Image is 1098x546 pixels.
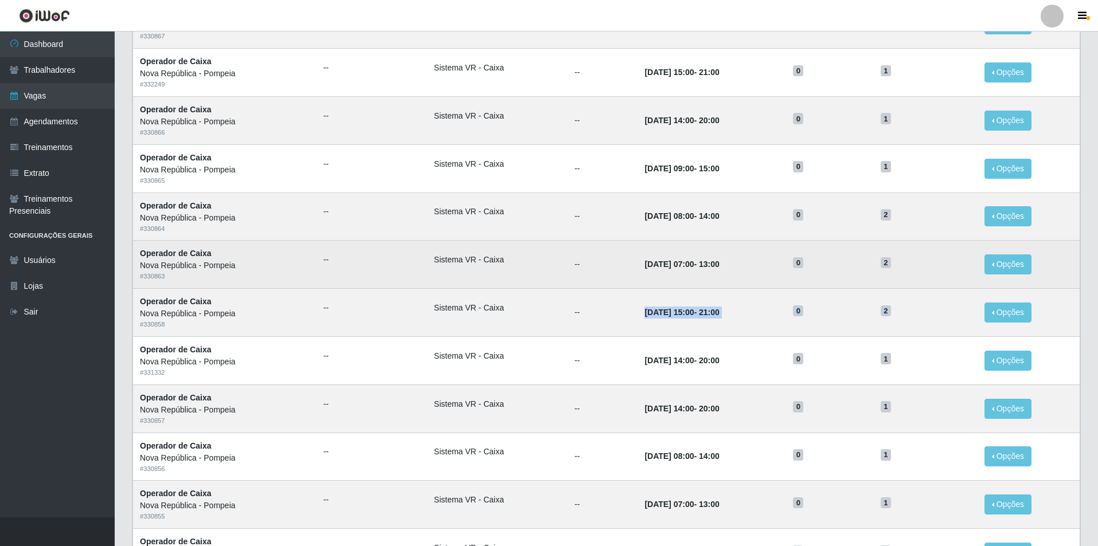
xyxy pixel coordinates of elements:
div: # 330866 [140,128,310,138]
img: CoreUI Logo [19,9,70,23]
time: 14:00 [699,211,720,221]
time: 15:00 [699,164,720,173]
strong: - [644,260,719,269]
td: -- [568,144,638,193]
button: Opções [984,351,1031,371]
ul: -- [323,158,420,170]
time: 21:00 [699,68,720,77]
time: [DATE] 14:00 [644,116,694,125]
span: 2 [881,305,891,317]
time: [DATE] 14:00 [644,404,694,413]
span: 0 [793,161,803,172]
span: 0 [793,497,803,509]
strong: Operador de Caixa [140,297,212,306]
span: 0 [793,65,803,77]
ul: -- [323,254,420,266]
div: Nova República - Pompeia [140,452,310,464]
div: Nova República - Pompeia [140,212,310,224]
strong: - [644,164,719,173]
ul: -- [323,350,420,362]
td: -- [568,193,638,241]
button: Opções [984,159,1031,179]
span: 1 [881,353,891,364]
li: Sistema VR - Caixa [434,494,561,506]
time: 13:00 [699,500,720,509]
button: Opções [984,254,1031,274]
div: # 330858 [140,320,310,329]
li: Sistema VR - Caixa [434,254,561,266]
ul: -- [323,494,420,506]
ul: -- [323,110,420,122]
span: 1 [881,113,891,124]
strong: Operador de Caixa [140,105,212,114]
td: -- [568,481,638,529]
div: # 331332 [140,368,310,378]
strong: Operador de Caixa [140,537,212,546]
time: [DATE] 14:00 [644,356,694,365]
strong: Operador de Caixa [140,393,212,402]
time: [DATE] 07:00 [644,260,694,269]
strong: - [644,500,719,509]
strong: - [644,451,719,461]
div: # 330867 [140,32,310,41]
span: 1 [881,161,891,172]
time: 20:00 [699,404,720,413]
span: 0 [793,209,803,221]
button: Opções [984,206,1031,226]
td: -- [568,241,638,289]
span: 0 [793,113,803,124]
span: 0 [793,401,803,413]
li: Sistema VR - Caixa [434,446,561,458]
div: # 330865 [140,176,310,186]
span: 0 [793,305,803,317]
li: Sistema VR - Caixa [434,350,561,362]
time: [DATE] 15:00 [644,308,694,317]
div: # 332249 [140,80,310,89]
td: -- [568,384,638,433]
button: Opções [984,62,1031,83]
div: # 330856 [140,464,310,474]
time: [DATE] 09:00 [644,164,694,173]
ul: -- [323,206,420,218]
time: [DATE] 08:00 [644,451,694,461]
span: 1 [881,449,891,461]
span: 2 [881,209,891,221]
button: Opções [984,494,1031,514]
button: Opções [984,303,1031,323]
li: Sistema VR - Caixa [434,110,561,122]
button: Opções [984,399,1031,419]
strong: - [644,356,719,365]
span: 0 [793,353,803,364]
li: Sistema VR - Caixa [434,398,561,410]
time: [DATE] 07:00 [644,500,694,509]
div: # 330857 [140,416,310,426]
time: [DATE] 08:00 [644,211,694,221]
li: Sistema VR - Caixa [434,62,561,74]
div: # 330855 [140,512,310,521]
strong: Operador de Caixa [140,489,212,498]
ul: -- [323,62,420,74]
td: -- [568,96,638,144]
span: 2 [881,257,891,269]
td: -- [568,433,638,481]
time: [DATE] 15:00 [644,68,694,77]
time: 13:00 [699,260,720,269]
div: Nova República - Pompeia [140,404,310,416]
span: 0 [793,449,803,461]
div: Nova República - Pompeia [140,164,310,176]
strong: - [644,211,719,221]
strong: Operador de Caixa [140,201,212,210]
span: 1 [881,497,891,509]
button: Opções [984,446,1031,466]
strong: Operador de Caixa [140,153,212,162]
div: # 330864 [140,224,310,234]
li: Sistema VR - Caixa [434,158,561,170]
strong: - [644,404,719,413]
time: 21:00 [699,308,720,317]
ul: -- [323,446,420,458]
div: Nova República - Pompeia [140,116,310,128]
div: Nova República - Pompeia [140,356,310,368]
span: 0 [793,257,803,269]
li: Sistema VR - Caixa [434,206,561,218]
strong: - [644,308,719,317]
